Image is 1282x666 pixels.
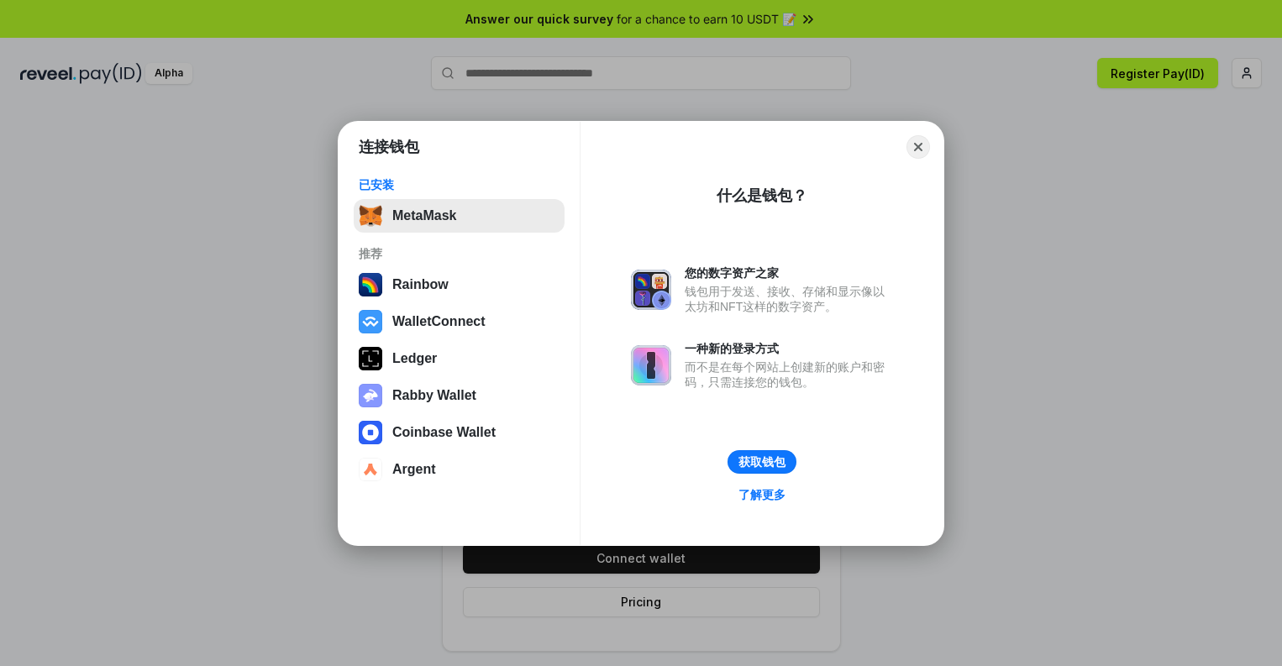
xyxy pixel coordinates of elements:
button: Ledger [354,342,565,375]
button: MetaMask [354,199,565,233]
img: svg+xml,%3Csvg%20xmlns%3D%22http%3A%2F%2Fwww.w3.org%2F2000%2Fsvg%22%20fill%3D%22none%22%20viewBox... [631,345,671,385]
button: Coinbase Wallet [354,416,565,449]
button: Argent [354,453,565,486]
div: MetaMask [392,208,456,223]
div: 而不是在每个网站上创建新的账户和密码，只需连接您的钱包。 [685,359,893,390]
img: svg+xml,%3Csvg%20width%3D%22120%22%20height%3D%22120%22%20viewBox%3D%220%200%20120%20120%22%20fil... [359,273,382,296]
button: Rabby Wallet [354,379,565,412]
img: svg+xml,%3Csvg%20width%3D%2228%22%20height%3D%2228%22%20viewBox%3D%220%200%2028%2028%22%20fill%3D... [359,310,382,333]
img: svg+xml,%3Csvg%20width%3D%2228%22%20height%3D%2228%22%20viewBox%3D%220%200%2028%2028%22%20fill%3D... [359,458,382,481]
div: Coinbase Wallet [392,425,496,440]
div: 钱包用于发送、接收、存储和显示像以太坊和NFT这样的数字资产。 [685,284,893,314]
div: 了解更多 [738,487,785,502]
img: svg+xml,%3Csvg%20xmlns%3D%22http%3A%2F%2Fwww.w3.org%2F2000%2Fsvg%22%20width%3D%2228%22%20height%3... [359,347,382,370]
div: 您的数字资产之家 [685,265,893,281]
div: Rainbow [392,277,449,292]
h1: 连接钱包 [359,137,419,157]
img: svg+xml,%3Csvg%20fill%3D%22none%22%20height%3D%2233%22%20viewBox%3D%220%200%2035%2033%22%20width%... [359,204,382,228]
div: 推荐 [359,246,560,261]
div: 一种新的登录方式 [685,341,893,356]
div: Argent [392,462,436,477]
button: 获取钱包 [728,450,796,474]
button: WalletConnect [354,305,565,338]
div: 获取钱包 [738,454,785,469]
button: Rainbow [354,268,565,302]
img: svg+xml,%3Csvg%20xmlns%3D%22http%3A%2F%2Fwww.w3.org%2F2000%2Fsvg%22%20fill%3D%22none%22%20viewBox... [359,384,382,407]
div: 已安装 [359,177,560,192]
div: WalletConnect [392,314,486,329]
div: 什么是钱包？ [717,186,807,206]
div: Ledger [392,351,437,366]
img: svg+xml,%3Csvg%20width%3D%2228%22%20height%3D%2228%22%20viewBox%3D%220%200%2028%2028%22%20fill%3D... [359,421,382,444]
img: svg+xml,%3Csvg%20xmlns%3D%22http%3A%2F%2Fwww.w3.org%2F2000%2Fsvg%22%20fill%3D%22none%22%20viewBox... [631,270,671,310]
button: Close [906,135,930,159]
a: 了解更多 [728,484,796,506]
div: Rabby Wallet [392,388,476,403]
